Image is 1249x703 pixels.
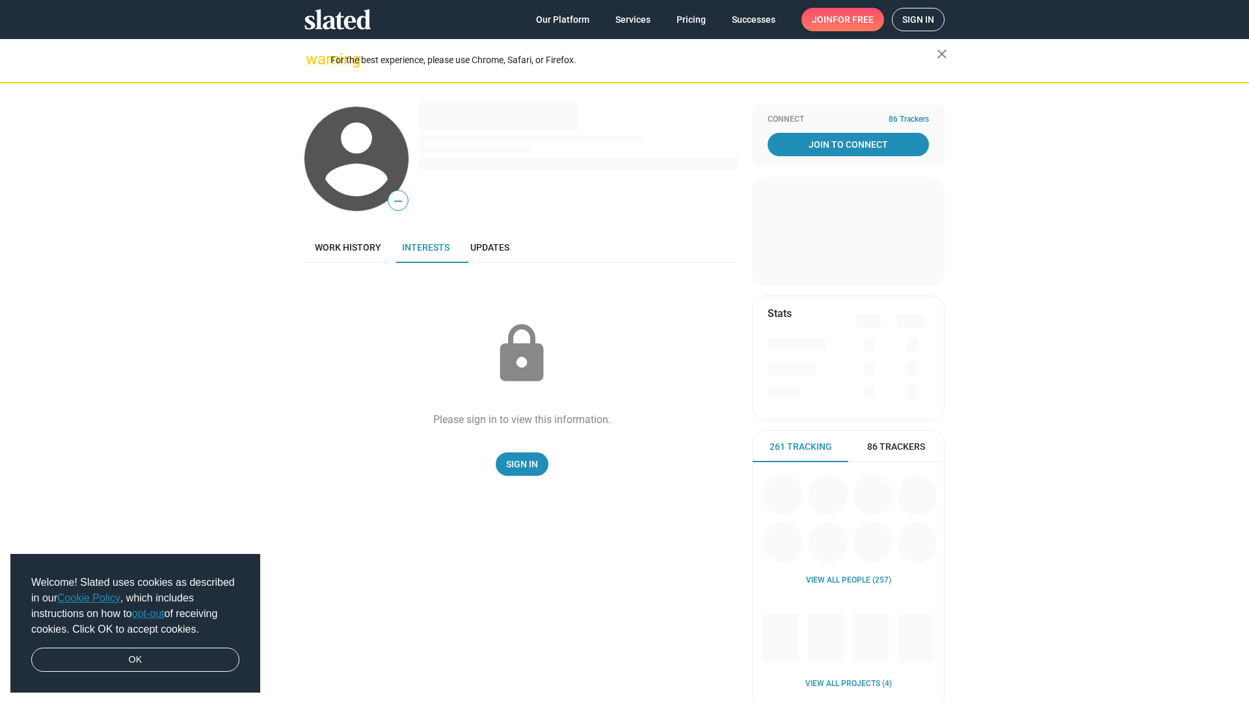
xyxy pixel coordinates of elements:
span: Successes [732,8,775,31]
span: Join [812,8,874,31]
a: Our Platform [526,8,600,31]
mat-card-title: Stats [768,307,792,320]
a: Updates [460,232,520,263]
a: Joinfor free [801,8,884,31]
div: Connect [768,115,929,125]
span: Services [615,8,651,31]
span: Pricing [677,8,706,31]
div: Please sign in to view this information. [433,413,611,426]
span: 261 Tracking [770,441,832,453]
a: Interests [392,232,460,263]
a: Services [605,8,661,31]
span: Interests [402,242,450,253]
span: — [388,193,408,210]
div: cookieconsent [10,554,260,693]
a: View all People (257) [806,575,891,586]
span: Our Platform [536,8,589,31]
mat-icon: warning [306,51,321,67]
a: View all Projects (4) [805,679,892,689]
span: Sign In [506,452,538,476]
a: Sign in [892,8,945,31]
a: Pricing [666,8,716,31]
div: For the best experience, please use Chrome, Safari, or Firefox. [330,51,937,69]
mat-icon: close [934,46,950,62]
a: Join To Connect [768,133,929,156]
mat-icon: lock [489,322,554,387]
a: Successes [721,8,786,31]
span: 86 Trackers [889,115,929,125]
a: Work history [304,232,392,263]
span: Updates [470,242,509,253]
span: Welcome! Slated uses cookies as described in our , which includes instructions on how to of recei... [31,575,239,637]
a: dismiss cookie message [31,648,239,672]
a: Sign In [496,452,548,476]
span: Sign in [902,8,934,31]
span: 86 Trackers [867,441,925,453]
span: Work history [315,242,381,253]
span: Join To Connect [770,133,926,156]
a: opt-out [132,608,165,619]
a: Cookie Policy [57,592,120,603]
span: for free [833,8,874,31]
